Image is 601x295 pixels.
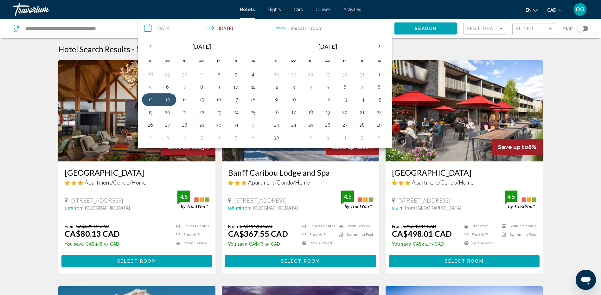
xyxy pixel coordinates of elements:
a: Banff Caribou Lodge and Spa [228,168,373,177]
button: Day 21 [357,108,367,117]
button: Day 21 [180,108,190,117]
th: [DATE] [159,39,245,54]
div: 4.5 [341,193,354,200]
button: Day 10 [289,95,299,104]
span: from [GEOGRAPHIC_DATA] [405,205,461,210]
button: Day 13 [163,95,173,104]
button: Day 28 [357,121,367,129]
button: Day 3 [163,133,173,142]
button: Day 23 [214,108,224,117]
button: User Menu [572,3,588,16]
button: Day 24 [289,121,299,129]
th: [DATE] [285,39,371,54]
button: Previous month [142,39,159,53]
span: Map [563,24,573,33]
button: Day 7 [180,83,190,91]
img: trustyou-badge.svg [505,191,536,209]
button: Day 27 [289,70,299,79]
span: from [GEOGRAPHIC_DATA] [241,205,298,210]
button: Day 27 [163,121,173,129]
li: Free WiFi [299,232,336,237]
span: You save [65,242,84,247]
span: , 1 [307,24,323,33]
button: Day 16 [214,95,224,104]
button: Day 22 [374,108,384,117]
a: Travorium [13,3,233,16]
span: Select Room [445,259,484,264]
button: Day 28 [180,121,190,129]
button: Day 3 [289,83,299,91]
button: Day 5 [145,83,156,91]
span: Filter [516,26,534,31]
button: Check-in date: Oct 12, 2025 Check-out date: Oct 13, 2025 [138,19,269,38]
ins: CA$80.13 CAD [65,229,120,238]
img: trustyou-badge.svg [177,191,209,209]
span: Adults [293,26,307,31]
span: Search [415,26,437,31]
a: Flights [267,7,281,12]
li: Pets Allowed [299,241,336,246]
button: Day 30 [340,70,350,79]
a: Cruises [316,7,331,12]
button: Day 28 [306,70,316,79]
a: Activities [343,7,361,12]
button: Day 1 [374,70,384,79]
button: Day 4 [306,83,316,91]
button: Day 30 [214,121,224,129]
button: Next month [371,39,388,53]
button: Day 18 [248,95,258,104]
button: Day 1 [248,121,258,129]
button: Day 10 [231,83,241,91]
button: Day 5 [323,83,333,91]
button: Day 31 [231,121,241,129]
button: Day 25 [248,108,258,117]
a: [GEOGRAPHIC_DATA] [65,168,209,177]
span: 2 [291,24,307,33]
button: Select Room [389,255,540,267]
span: en [526,8,532,13]
button: Day 29 [323,70,333,79]
button: Day 24 [231,108,241,117]
span: - [132,44,134,54]
button: Day 4 [180,133,190,142]
ins: CA$367.55 CAD [228,229,288,238]
button: Day 13 [340,95,350,104]
del: CA$543.44 CAD [403,223,436,229]
button: Change currency [547,5,562,15]
button: Select Room [61,255,213,267]
button: Day 22 [197,108,207,117]
iframe: Button to launch messaging window [576,270,596,290]
button: Day 5 [357,133,367,142]
del: CA$414.10 CAD [240,223,272,229]
a: Cars [294,7,303,12]
button: Day 12 [323,95,333,104]
span: 0.6 mi [228,205,241,210]
button: Travelers: 2 adults, 0 children [269,19,394,38]
button: Day 23 [272,121,282,129]
span: CAD [547,8,556,13]
span: You save [228,242,247,247]
button: Day 14 [180,95,190,104]
button: Day 1 [197,70,207,79]
button: Day 1 [289,133,299,142]
span: [STREET_ADDRESS] [71,197,123,204]
li: Free WiFi [461,232,499,237]
div: 3 star Apartment [65,179,209,186]
button: Day 20 [163,108,173,117]
img: Hotel image [58,60,216,161]
span: From [65,223,74,229]
button: Day 15 [197,95,207,104]
img: Hotel image [386,60,543,161]
button: Day 26 [272,70,282,79]
del: CA$539.10 CAD [76,223,109,229]
a: Select Room [61,257,213,264]
button: Day 9 [272,95,282,104]
span: Apartment/Condo/Home [85,179,146,186]
a: Select Room [389,257,540,264]
a: Hotels [240,7,255,12]
h3: [GEOGRAPHIC_DATA] [392,168,537,177]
